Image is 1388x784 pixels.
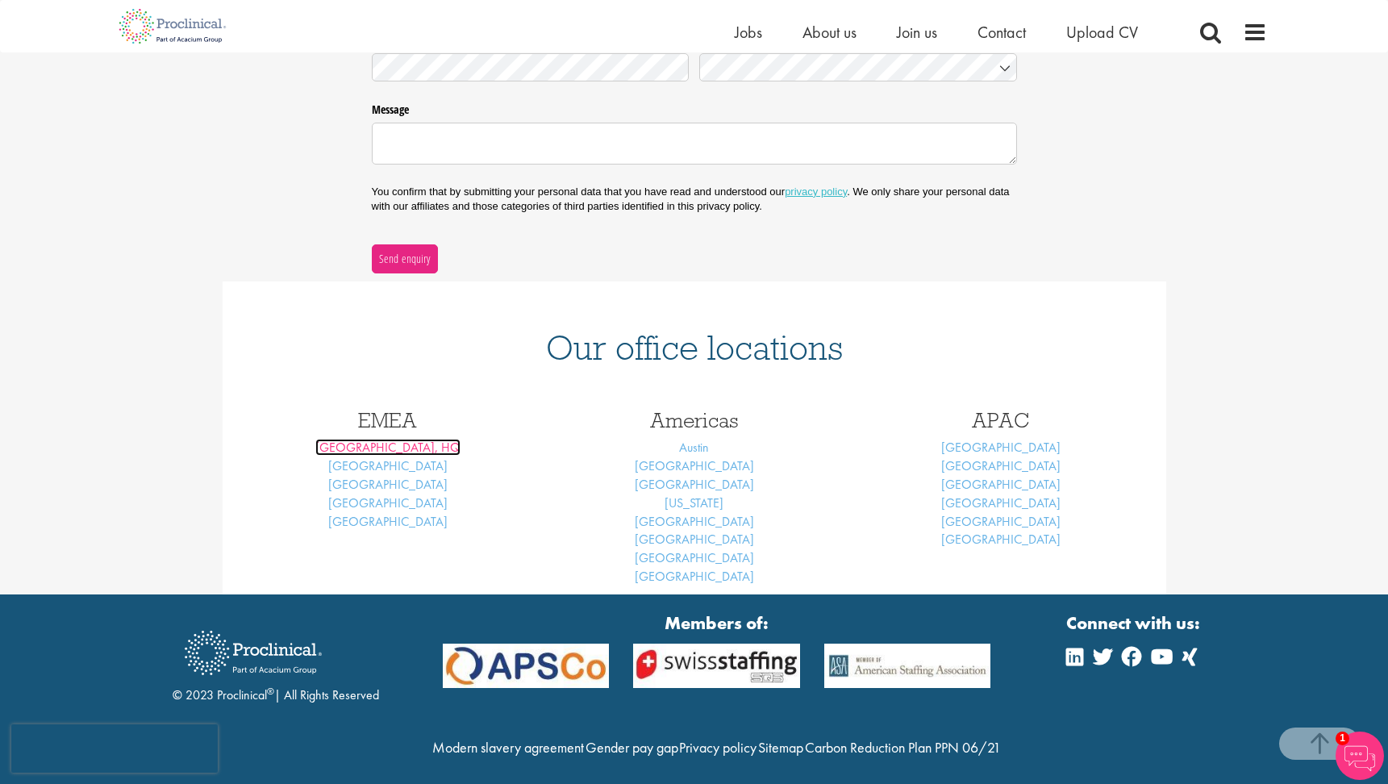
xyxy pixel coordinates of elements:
[586,738,678,757] a: Gender pay gap
[1066,611,1203,636] strong: Connect with us:
[432,738,584,757] a: Modern slavery agreement
[941,439,1061,456] a: [GEOGRAPHIC_DATA]
[665,494,723,511] a: [US_STATE]
[679,439,709,456] a: Austin
[553,410,836,431] h3: Americas
[941,513,1061,530] a: [GEOGRAPHIC_DATA]
[977,22,1026,43] a: Contact
[372,97,1017,118] label: Message
[443,611,991,636] strong: Members of:
[699,53,1017,81] input: Country
[635,513,754,530] a: [GEOGRAPHIC_DATA]
[247,410,529,431] h3: EMEA
[635,457,754,474] a: [GEOGRAPHIC_DATA]
[173,619,379,705] div: © 2023 Proclinical | All Rights Reserved
[635,531,754,548] a: [GEOGRAPHIC_DATA]
[860,410,1142,431] h3: APAC
[372,244,438,273] button: Send enquiry
[315,439,461,456] a: [GEOGRAPHIC_DATA], HQ
[328,476,448,493] a: [GEOGRAPHIC_DATA]
[11,724,218,773] iframe: reCAPTCHA
[431,644,622,688] img: APSCo
[635,476,754,493] a: [GEOGRAPHIC_DATA]
[328,494,448,511] a: [GEOGRAPHIC_DATA]
[897,22,937,43] a: Join us
[328,457,448,474] a: [GEOGRAPHIC_DATA]
[802,22,857,43] a: About us
[247,330,1142,365] h1: Our office locations
[785,186,847,198] a: privacy policy
[941,457,1061,474] a: [GEOGRAPHIC_DATA]
[679,738,757,757] a: Privacy policy
[635,549,754,566] a: [GEOGRAPHIC_DATA]
[372,185,1017,214] p: You confirm that by submitting your personal data that you have read and understood our . We only...
[372,53,690,81] input: State / Province / Region
[1066,22,1138,43] a: Upload CV
[1336,732,1384,780] img: Chatbot
[735,22,762,43] a: Jobs
[173,619,334,686] img: Proclinical Recruitment
[941,476,1061,493] a: [GEOGRAPHIC_DATA]
[758,738,803,757] a: Sitemap
[328,513,448,530] a: [GEOGRAPHIC_DATA]
[812,644,1003,688] img: APSCo
[378,250,431,268] span: Send enquiry
[1336,732,1349,745] span: 1
[635,568,754,585] a: [GEOGRAPHIC_DATA]
[941,531,1061,548] a: [GEOGRAPHIC_DATA]
[941,494,1061,511] a: [GEOGRAPHIC_DATA]
[805,738,1001,757] a: Carbon Reduction Plan PPN 06/21
[267,685,274,698] sup: ®
[621,644,812,688] img: APSCo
